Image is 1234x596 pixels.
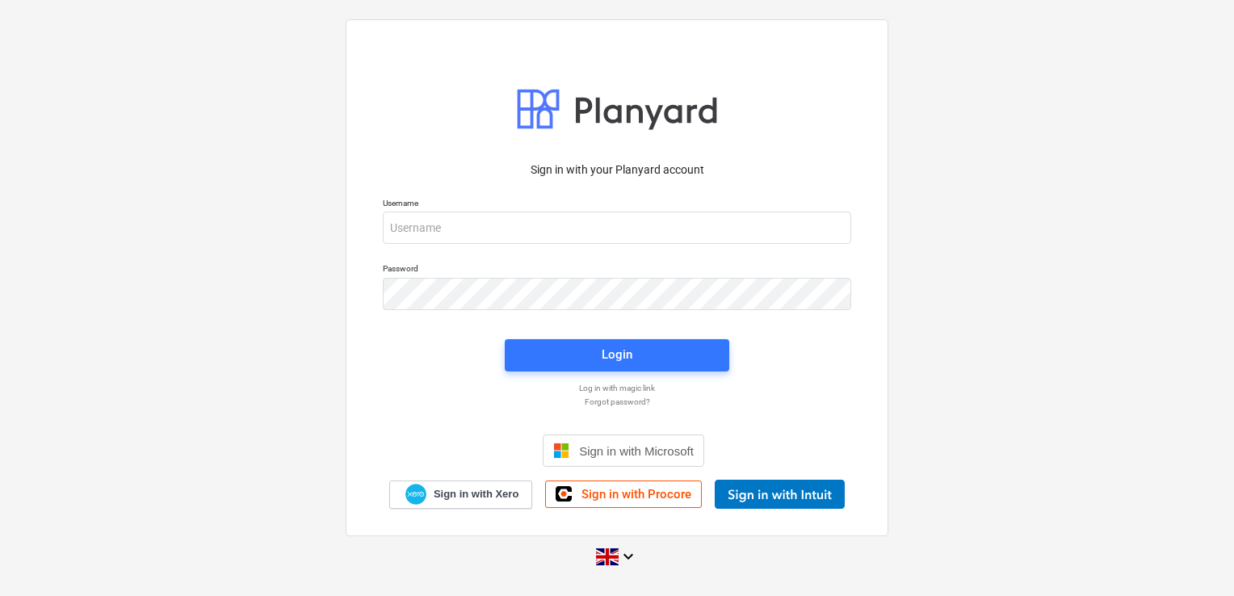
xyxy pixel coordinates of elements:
[602,344,632,365] div: Login
[434,487,518,502] span: Sign in with Xero
[383,162,851,178] p: Sign in with your Planyard account
[383,212,851,244] input: Username
[505,339,729,371] button: Login
[389,481,533,509] a: Sign in with Xero
[579,444,694,458] span: Sign in with Microsoft
[375,397,859,407] a: Forgot password?
[581,487,691,502] span: Sign in with Procore
[405,484,426,506] img: Xero logo
[619,547,638,566] i: keyboard_arrow_down
[383,263,851,277] p: Password
[553,443,569,459] img: Microsoft logo
[545,481,702,508] a: Sign in with Procore
[375,383,859,393] a: Log in with magic link
[383,198,851,212] p: Username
